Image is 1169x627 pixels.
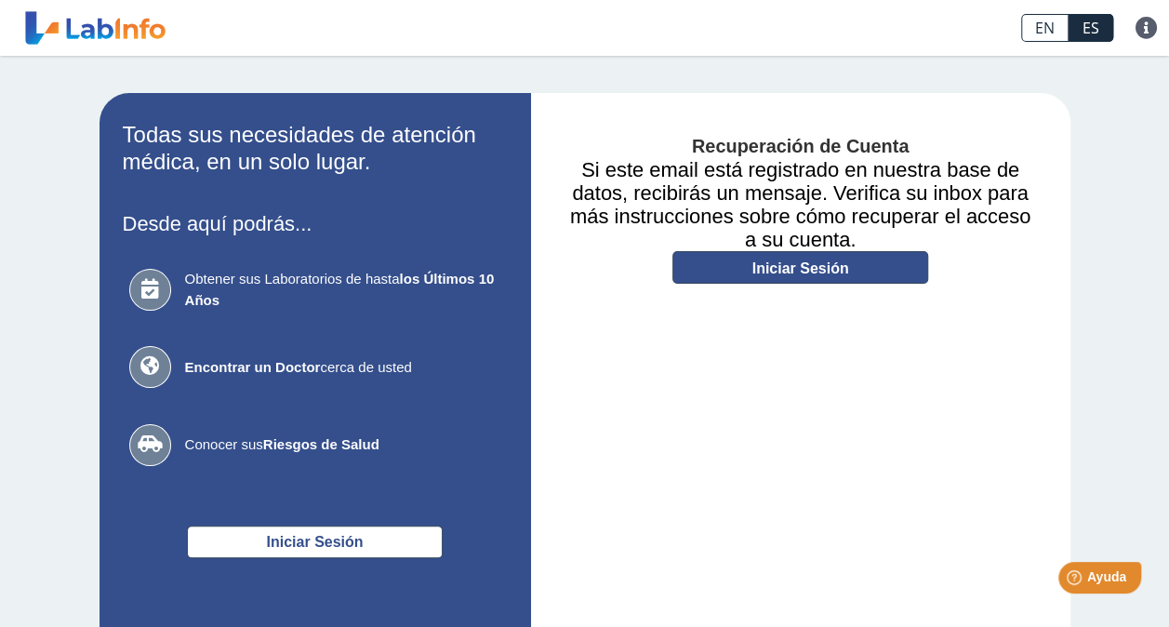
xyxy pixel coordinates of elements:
span: Conocer sus [185,434,501,456]
h4: Recuperación de Cuenta [559,136,1043,158]
iframe: Help widget launcher [1003,554,1149,607]
h2: Todas sus necesidades de atención médica, en un solo lugar. [123,122,508,176]
button: Iniciar Sesión [187,526,443,558]
h3: Desde aquí podrás... [123,212,508,235]
span: cerca de usted [185,357,501,379]
a: EN [1021,14,1069,42]
b: Riesgos de Salud [263,436,379,452]
a: ES [1069,14,1113,42]
a: Iniciar Sesión [672,251,928,284]
b: Encontrar un Doctor [185,359,321,375]
span: Obtener sus Laboratorios de hasta [185,269,501,311]
h3: Si este email está registrado en nuestra base de datos, recibirás un mensaje. Verifica su inbox p... [559,158,1043,251]
b: los Últimos 10 Años [185,271,495,308]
